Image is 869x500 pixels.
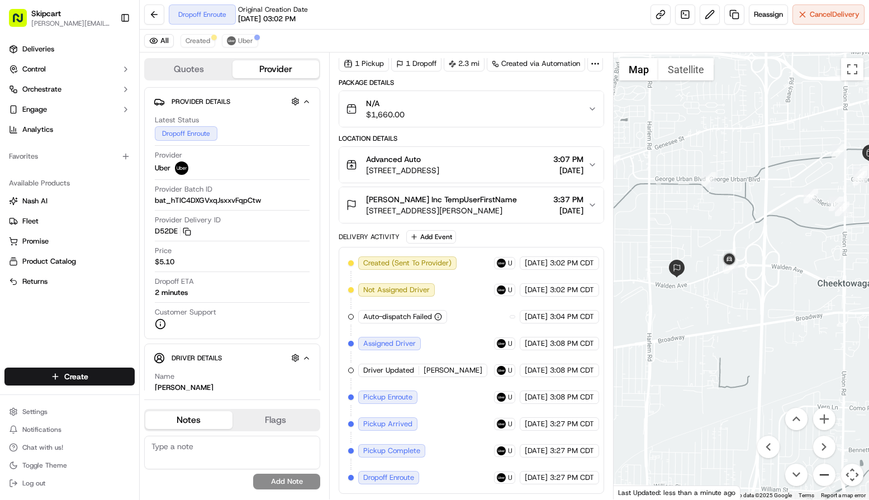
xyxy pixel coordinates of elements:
[363,339,416,349] span: Assigned Driver
[22,84,61,94] span: Orchestrate
[497,259,506,268] img: uber-new-logo.jpeg
[4,40,135,58] a: Deliveries
[155,196,261,206] span: bat_hTIC4DXGVxqJsxxvFqpCtw
[363,285,430,295] span: Not Assigned Driver
[232,411,320,429] button: Flags
[810,9,859,20] span: Cancel Delivery
[4,253,135,270] button: Product Catalog
[111,247,135,255] span: Pylon
[813,436,835,458] button: Move right
[93,173,97,182] span: •
[525,285,548,295] span: [DATE]
[553,205,583,216] span: [DATE]
[339,56,389,72] div: 1 Pickup
[339,134,604,143] div: Location Details
[497,393,506,402] img: uber-new-logo.jpeg
[155,383,213,393] div: [PERSON_NAME]
[22,64,46,74] span: Control
[821,492,866,498] a: Report a map error
[11,107,31,127] img: 1736555255976-a54dd68f-1ca7-489b-9aae-adbdc363a1c4
[339,78,604,87] div: Package Details
[497,366,506,375] img: uber-new-logo.jpeg
[550,473,594,483] span: 3:27 PM CDT
[22,425,61,434] span: Notifications
[155,184,212,194] span: Provider Batch ID
[785,464,808,486] button: Move down
[497,339,506,348] img: uber-new-logo.jpeg
[9,216,130,226] a: Fleet
[31,19,111,28] button: [PERSON_NAME][EMAIL_ADDRESS][DOMAIN_NAME]
[799,492,814,498] a: Terms (opens in new tab)
[154,349,311,367] button: Driver Details
[391,56,441,72] div: 1 Dropoff
[525,419,548,429] span: [DATE]
[508,446,512,455] span: Uber
[90,215,184,235] a: 💻API Documentation
[145,60,232,78] button: Quotes
[363,365,414,375] span: Driver Updated
[190,110,203,123] button: Start new chat
[145,411,232,429] button: Notes
[4,121,135,139] a: Analytics
[813,464,835,486] button: Zoom out
[238,14,296,24] span: [DATE] 03:02 PM
[550,392,594,402] span: 3:08 PM CDT
[99,173,122,182] span: [DATE]
[31,8,61,19] button: Skipcart
[606,155,620,169] div: 7
[804,189,818,203] div: 14
[4,404,135,420] button: Settings
[497,473,506,482] img: uber-new-logo.jpeg
[785,408,808,430] button: Move up
[363,392,412,402] span: Pickup Enroute
[701,172,716,187] div: 8
[11,221,20,230] div: 📗
[11,11,34,34] img: Nash
[4,212,135,230] button: Fleet
[525,473,548,483] span: [DATE]
[155,307,216,317] span: Customer Support
[232,60,320,78] button: Provider
[366,98,405,109] span: N/A
[366,109,405,120] span: $1,660.00
[553,154,583,165] span: 3:07 PM
[731,492,792,498] span: Map data ©2025 Google
[155,246,172,256] span: Price
[11,163,29,180] img: Jandy Espique
[508,393,512,402] span: Uber
[754,9,783,20] span: Reassign
[4,4,116,31] button: Skipcart[PERSON_NAME][EMAIL_ADDRESS][DOMAIN_NAME]
[154,92,311,111] button: Provider Details
[106,220,179,231] span: API Documentation
[366,154,421,165] span: Advanced Auto
[4,440,135,455] button: Chat with us!
[22,196,48,206] span: Nash AI
[155,115,199,125] span: Latest Status
[144,34,174,47] button: All
[238,5,308,14] span: Original Creation Date
[550,419,594,429] span: 3:27 PM CDT
[22,104,47,115] span: Engage
[155,215,221,225] span: Provider Delivery ID
[22,236,49,246] span: Promise
[841,58,863,80] button: Toggle fullscreen view
[172,354,222,363] span: Driver Details
[4,147,135,165] div: Favorites
[155,288,188,298] div: 2 minutes
[9,256,130,266] a: Product Catalog
[4,458,135,473] button: Toggle Theme
[35,173,91,182] span: [PERSON_NAME]
[658,58,714,80] button: Show satellite imagery
[23,107,44,127] img: 1755196953914-cd9d9cba-b7f7-46ee-b6f5-75ff69acacf5
[832,144,846,159] div: 9
[406,230,456,244] button: Add Event
[9,236,130,246] a: Promise
[175,161,188,175] img: uber-new-logo.jpeg
[525,446,548,456] span: [DATE]
[155,277,194,287] span: Dropoff ETA
[550,365,594,375] span: 3:08 PM CDT
[829,197,843,211] div: 12
[155,257,174,267] span: $5.10
[22,44,54,54] span: Deliveries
